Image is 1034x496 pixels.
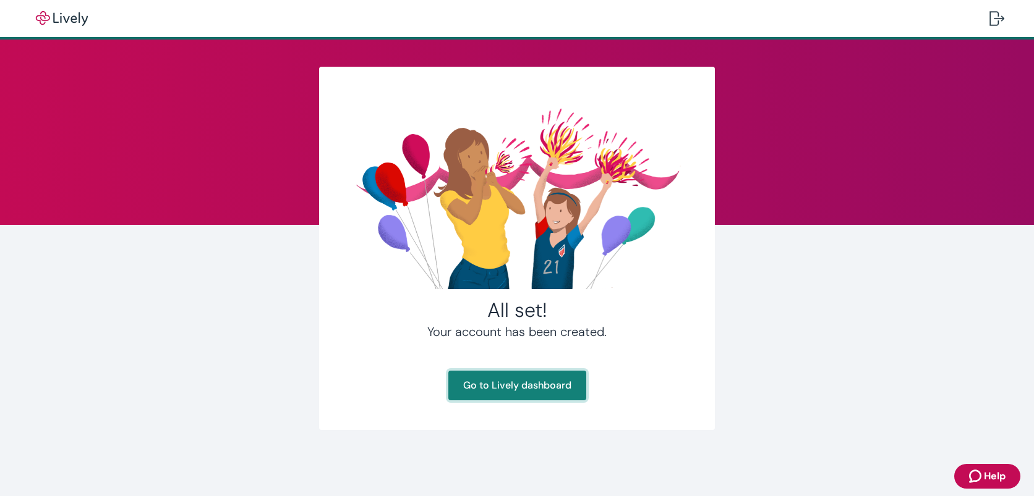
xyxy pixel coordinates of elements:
[27,11,96,26] img: Lively
[349,322,685,341] h4: Your account has been created.
[448,371,586,400] a: Go to Lively dashboard
[954,464,1020,489] button: Zendesk support iconHelp
[980,4,1014,33] button: Log out
[969,469,984,484] svg: Zendesk support icon
[349,298,685,322] h2: All set!
[984,469,1006,484] span: Help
